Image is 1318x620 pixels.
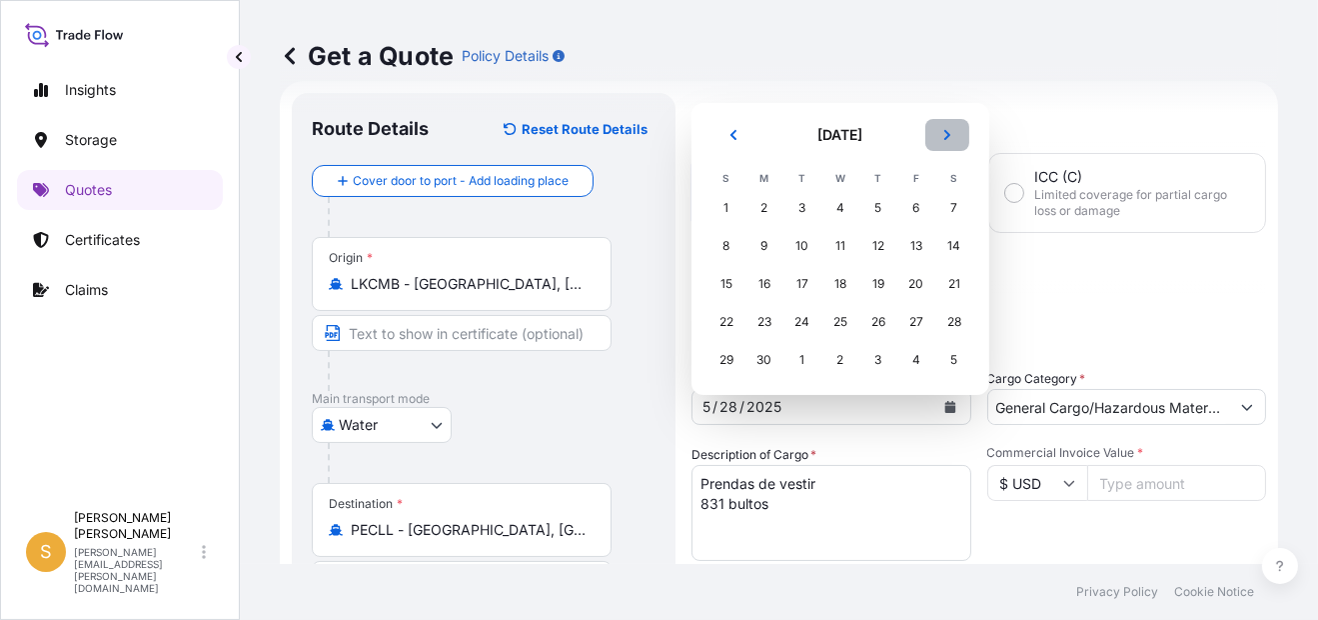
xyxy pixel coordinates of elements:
[936,228,972,264] div: Saturday, June 14, 2025
[784,190,820,226] div: Tuesday, June 3, 2025
[746,266,782,302] div: Monday, June 16, 2025
[925,119,969,151] button: Next
[898,266,934,302] div: Friday, June 20, 2025
[859,167,897,189] th: T
[822,304,858,340] div: Wednesday, June 25, 2025
[707,167,745,189] th: S
[746,190,782,226] div: Monday, June 2, 2025
[708,190,744,226] div: Sunday, June 1, 2025
[898,342,934,378] div: Friday, July 4, 2025
[745,167,783,189] th: M
[898,304,934,340] div: Friday, June 27, 2025
[935,167,973,189] th: S
[746,342,782,378] div: Monday, June 30, 2025
[821,167,859,189] th: W
[708,304,744,340] div: Sunday, June 22, 2025
[784,304,820,340] div: Tuesday, June 24, 2025
[822,342,858,378] div: Wednesday, July 2, 2025
[708,266,744,302] div: Sunday, June 15, 2025
[822,228,858,264] div: Wednesday, June 11, 2025
[898,228,934,264] div: Friday, June 13, 2025
[897,167,935,189] th: F
[691,103,989,395] section: Calendar
[822,190,858,226] div: Wednesday, June 4, 2025
[860,342,896,378] div: Thursday, July 3, 2025
[936,266,972,302] div: Saturday, June 21, 2025
[936,190,972,226] div: Saturday, June 7, 2025
[936,342,972,378] div: Saturday, July 5, 2025
[898,190,934,226] div: Friday, June 6, 2025
[784,266,820,302] div: Tuesday, June 17, 2025
[860,190,896,226] div: Thursday, June 5, 2025
[746,304,782,340] div: Monday, June 23, 2025
[707,167,973,379] table: June 2025
[708,228,744,264] div: Sunday, June 8, 2025
[783,167,821,189] th: T
[462,46,549,66] p: Policy Details
[711,119,755,151] button: Previous
[280,40,454,72] p: Get a Quote
[822,266,858,302] div: Wednesday, June 18, 2025
[936,304,972,340] div: Saturday, June 28, 2025
[707,119,973,379] div: June 2025
[767,125,913,145] h2: [DATE]
[746,228,782,264] div: Monday, June 9, 2025
[784,228,820,264] div: Tuesday, June 10, 2025
[708,342,744,378] div: Sunday, June 29, 2025
[784,342,820,378] div: Tuesday, July 1, 2025
[860,266,896,302] div: Thursday, June 19, 2025
[860,228,896,264] div: Thursday, June 12, 2025
[860,304,896,340] div: Thursday, June 26, 2025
